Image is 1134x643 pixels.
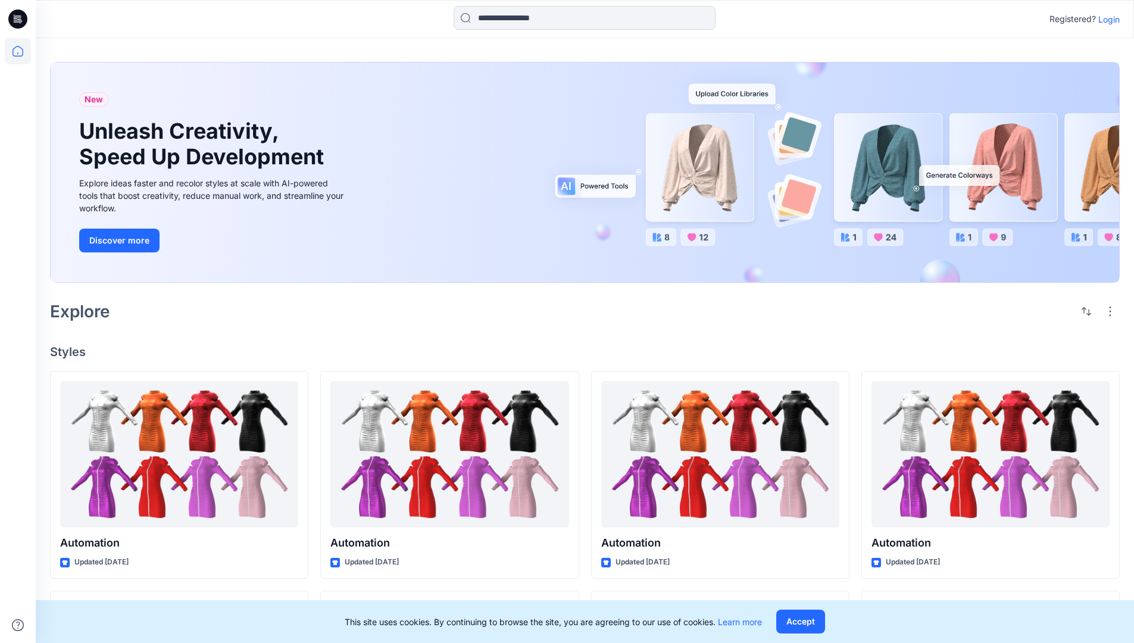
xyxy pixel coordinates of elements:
[601,381,839,528] a: Automation
[85,92,103,107] span: New
[718,617,762,627] a: Learn more
[330,381,568,528] a: Automation
[886,556,940,569] p: Updated [DATE]
[1049,12,1096,26] p: Registered?
[50,345,1120,359] h4: Styles
[345,616,762,628] p: This site uses cookies. By continuing to browse the site, you are agreeing to our use of cookies.
[330,535,568,551] p: Automation
[616,556,670,569] p: Updated [DATE]
[871,381,1110,528] a: Automation
[50,302,110,321] h2: Explore
[601,535,839,551] p: Automation
[79,229,347,252] a: Discover more
[345,556,399,569] p: Updated [DATE]
[74,556,129,569] p: Updated [DATE]
[871,535,1110,551] p: Automation
[79,118,329,170] h1: Unleash Creativity, Speed Up Development
[60,535,298,551] p: Automation
[79,229,160,252] button: Discover more
[1098,13,1120,26] p: Login
[79,177,347,214] div: Explore ideas faster and recolor styles at scale with AI-powered tools that boost creativity, red...
[60,381,298,528] a: Automation
[776,610,825,633] button: Accept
